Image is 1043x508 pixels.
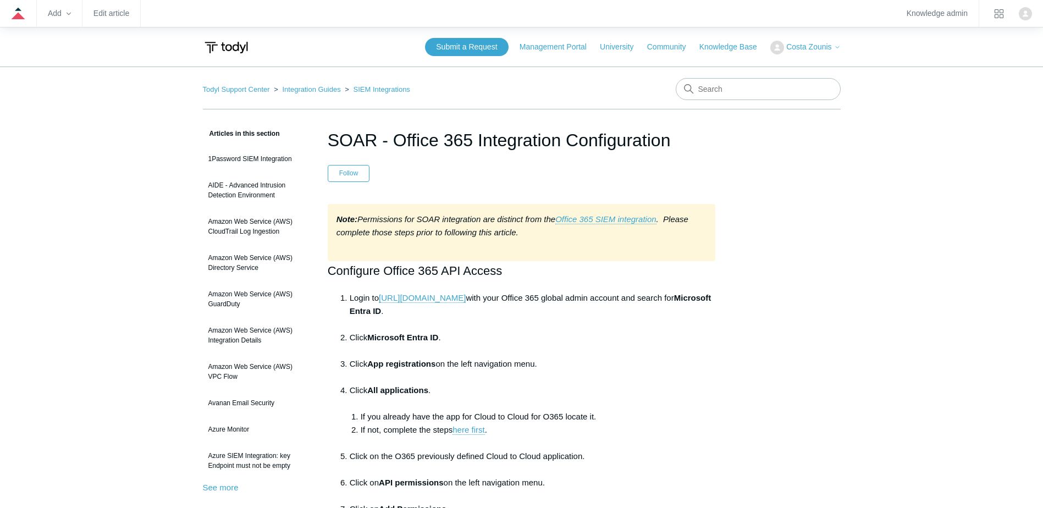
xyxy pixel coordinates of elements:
a: Edit article [93,10,129,16]
li: If you already have the app for Cloud to Cloud for O365 locate it. [361,410,716,423]
li: Click on on the left navigation menu. [350,476,716,503]
a: Amazon Web Service (AWS) VPC Flow [203,356,311,387]
button: Follow Article [328,165,370,181]
button: Costa Zounis [770,41,841,54]
h2: Configure Office 365 API Access [328,261,716,280]
li: Login to with your Office 365 global admin account and search for . [350,291,716,331]
li: Click . [350,331,716,357]
a: 1Password SIEM Integration [203,148,311,169]
span: Costa Zounis [786,42,831,51]
img: user avatar [1019,7,1032,20]
a: SIEM Integrations [354,85,410,93]
zd-hc-trigger: Add [48,10,71,16]
a: See more [203,483,239,492]
a: Submit a Request [425,38,508,56]
a: Amazon Web Service (AWS) GuardDuty [203,284,311,314]
a: Azure SIEM Integration: key Endpoint must not be empty [203,445,311,476]
input: Search [676,78,841,100]
a: Amazon Web Service (AWS) CloudTrail Log Ingestion [203,211,311,242]
a: Knowledge admin [907,10,968,16]
a: Integration Guides [282,85,340,93]
strong: Note: [336,214,357,224]
strong: All applications [367,385,428,395]
a: Azure Monitor [203,419,311,440]
a: Community [647,41,697,53]
li: Click . [350,384,716,450]
em: Permissions for SOAR integration are distinct from the . Please complete those steps prior to fol... [336,214,688,237]
a: Amazon Web Service (AWS) Integration Details [203,320,311,351]
strong: API permissions [379,478,444,487]
span: Articles in this section [203,130,280,137]
zd-hc-trigger: Click your profile icon to open the profile menu [1019,7,1032,20]
li: Click on the left navigation menu. [350,357,716,384]
a: AIDE - Advanced Intrusion Detection Environment [203,175,311,206]
strong: App registrations [367,359,435,368]
h1: SOAR - Office 365 Integration Configuration [328,127,716,153]
li: SIEM Integrations [343,85,410,93]
a: Office 365 SIEM integration [555,214,656,224]
a: Todyl Support Center [203,85,270,93]
li: Todyl Support Center [203,85,272,93]
li: Click on the O365 previously defined Cloud to Cloud application. [350,450,716,476]
a: Knowledge Base [699,41,768,53]
strong: Microsoft Entra ID [350,293,711,316]
a: here first [452,425,484,435]
strong: Microsoft Entra ID [367,333,438,342]
li: If not, complete the steps . [361,423,716,450]
a: University [600,41,644,53]
li: Integration Guides [272,85,343,93]
a: [URL][DOMAIN_NAME] [379,293,466,303]
a: Avanan Email Security [203,393,311,413]
a: Amazon Web Service (AWS) Directory Service [203,247,311,278]
a: Management Portal [520,41,598,53]
img: Todyl Support Center Help Center home page [203,37,250,58]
